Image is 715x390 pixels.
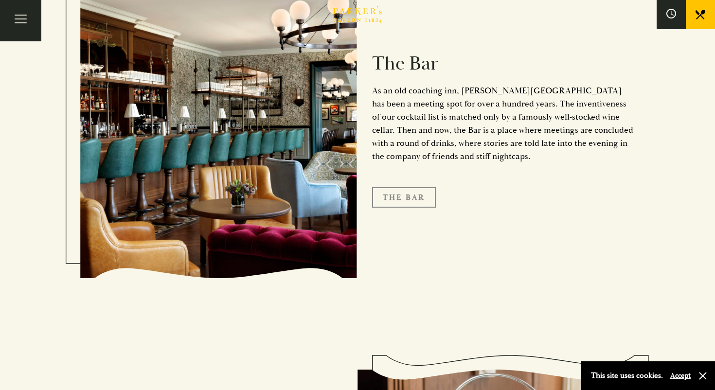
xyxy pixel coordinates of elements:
h2: The Bar [372,52,635,75]
p: As an old coaching inn, [PERSON_NAME][GEOGRAPHIC_DATA] has been a meeting spot for over a hundred... [372,84,635,163]
p: This site uses cookies. [591,369,663,383]
button: Close and accept [698,371,708,381]
a: The Bar [372,187,436,208]
button: Accept [670,371,691,380]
